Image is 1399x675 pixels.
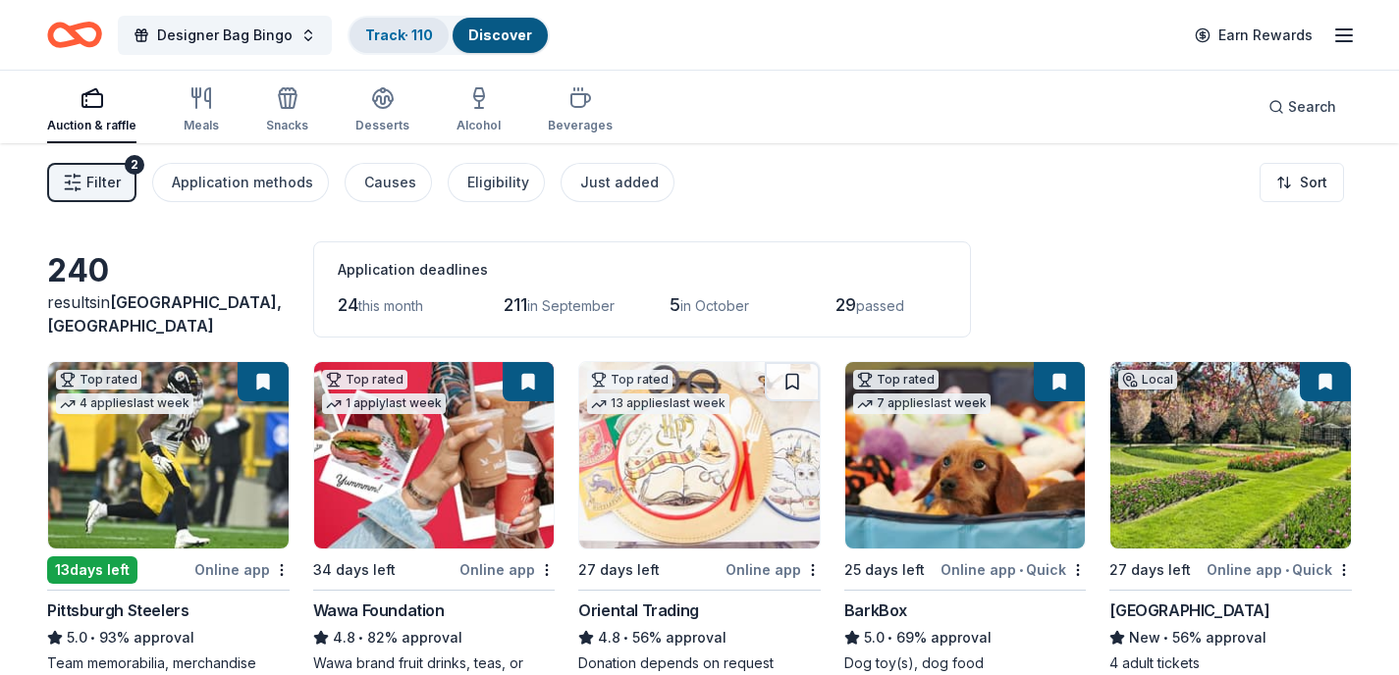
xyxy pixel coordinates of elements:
[56,393,193,414] div: 4 applies last week
[118,16,332,55] button: Designer Bag Bingo
[468,26,532,43] a: Discover
[578,558,660,582] div: 27 days left
[48,362,289,548] img: Image for Pittsburgh Steelers
[152,163,329,202] button: Application methods
[853,370,939,389] div: Top rated
[47,556,137,584] div: 13 days left
[1164,630,1169,646] span: •
[844,361,1087,673] a: Image for BarkBoxTop rated7 applieslast week25 days leftOnline app•QuickBarkBox5.0•69% approvalDo...
[67,626,87,649] span: 5.0
[333,626,355,649] span: 4.8
[457,118,501,133] div: Alcohol
[845,362,1086,548] img: Image for BarkBox
[844,626,1087,649] div: 69% approval
[578,626,821,649] div: 56% approval
[504,294,527,315] span: 211
[579,362,820,548] img: Image for Oriental Trading
[266,118,308,133] div: Snacks
[856,297,904,314] span: passed
[47,292,282,336] span: in
[172,171,313,194] div: Application methods
[844,598,907,622] div: BarkBox
[266,78,308,143] button: Snacks
[157,24,293,47] span: Designer Bag Bingo
[47,292,282,336] span: [GEOGRAPHIC_DATA], [GEOGRAPHIC_DATA]
[527,297,615,314] span: in September
[467,171,529,194] div: Eligibility
[1260,163,1344,202] button: Sort
[365,26,433,43] a: Track· 110
[355,118,409,133] div: Desserts
[47,163,136,202] button: Filter2
[1300,171,1327,194] span: Sort
[578,653,821,673] div: Donation depends on request
[448,163,545,202] button: Eligibility
[313,558,396,582] div: 34 days left
[457,78,501,143] button: Alcohol
[580,171,659,194] div: Just added
[1118,370,1177,389] div: Local
[47,626,290,649] div: 93% approval
[941,557,1086,582] div: Online app Quick
[338,294,358,315] span: 24
[125,155,144,175] div: 2
[1019,562,1023,578] span: •
[47,78,136,143] button: Auction & raffle
[358,297,423,314] span: this month
[338,258,946,282] div: Application deadlines
[345,163,432,202] button: Causes
[598,626,620,649] span: 4.8
[578,598,699,622] div: Oriental Trading
[587,393,729,414] div: 13 applies last week
[835,294,856,315] span: 29
[194,557,290,582] div: Online app
[313,626,556,649] div: 82% approval
[1288,95,1336,119] span: Search
[888,630,892,646] span: •
[726,557,821,582] div: Online app
[47,118,136,133] div: Auction & raffle
[313,598,445,622] div: Wawa Foundation
[47,290,290,337] div: results
[322,370,407,389] div: Top rated
[459,557,555,582] div: Online app
[844,653,1087,673] div: Dog toy(s), dog food
[548,78,613,143] button: Beverages
[853,393,991,414] div: 7 applies last week
[322,393,446,414] div: 1 apply last week
[1253,87,1352,127] button: Search
[1109,626,1352,649] div: 56% approval
[561,163,674,202] button: Just added
[1183,18,1324,53] a: Earn Rewards
[90,630,95,646] span: •
[86,171,121,194] span: Filter
[1109,558,1191,582] div: 27 days left
[624,630,629,646] span: •
[358,630,363,646] span: •
[680,297,749,314] span: in October
[1109,653,1352,673] div: 4 adult tickets
[364,171,416,194] div: Causes
[670,294,680,315] span: 5
[1129,626,1160,649] span: New
[587,370,673,389] div: Top rated
[348,16,550,55] button: Track· 110Discover
[47,251,290,290] div: 240
[1109,361,1352,673] a: Image for Hershey GardensLocal27 days leftOnline app•Quick[GEOGRAPHIC_DATA]New•56% approval4 adul...
[864,626,885,649] span: 5.0
[1110,362,1351,548] img: Image for Hershey Gardens
[844,558,925,582] div: 25 days left
[355,78,409,143] button: Desserts
[1207,557,1352,582] div: Online app Quick
[548,118,613,133] div: Beverages
[314,362,555,548] img: Image for Wawa Foundation
[47,12,102,58] a: Home
[184,118,219,133] div: Meals
[47,361,290,673] a: Image for Pittsburgh SteelersTop rated4 applieslast week13days leftOnline appPittsburgh Steelers5...
[47,653,290,673] div: Team memorabilia, merchandise
[578,361,821,673] a: Image for Oriental TradingTop rated13 applieslast week27 days leftOnline appOriental Trading4.8•5...
[184,78,219,143] button: Meals
[1285,562,1289,578] span: •
[1109,598,1269,622] div: [GEOGRAPHIC_DATA]
[47,598,188,622] div: Pittsburgh Steelers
